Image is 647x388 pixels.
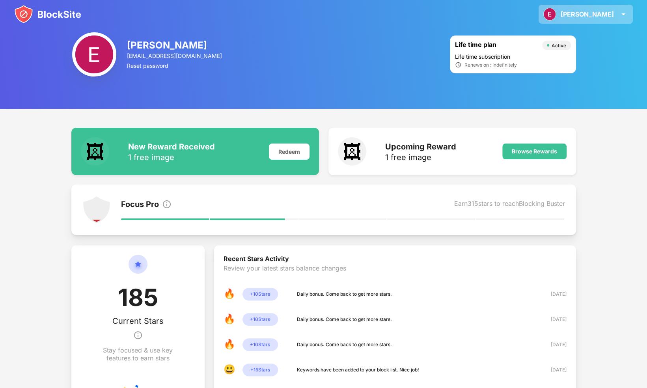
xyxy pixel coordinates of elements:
div: [EMAIL_ADDRESS][DOMAIN_NAME] [127,52,223,59]
div: 🔥 [224,288,236,300]
div: 🖼 [81,137,109,166]
div: + 10 Stars [242,313,278,326]
div: Life time subscription [455,53,571,60]
div: 🔥 [224,313,236,326]
div: 🔥 [224,338,236,351]
div: 1 free image [385,153,456,161]
img: circle-star.svg [129,255,147,283]
div: Focus Pro [121,200,159,211]
div: Life time plan [455,41,538,50]
div: [DATE] [539,366,567,374]
div: [DATE] [539,315,567,323]
div: + 10 Stars [242,338,278,351]
div: 😃 [224,364,236,376]
div: 1 free image [128,153,215,161]
div: Stay focused & use key features to earn stars [90,346,186,362]
div: Recent Stars Activity [224,255,567,264]
div: Active [552,43,566,48]
div: [DATE] [539,290,567,298]
div: [PERSON_NAME] [561,10,614,18]
div: Daily bonus. Come back to get more stars. [297,315,392,323]
div: Redeem [269,144,310,160]
img: ACg8ocJ8mvj-jvzsOewJsReY7oN9yVN0B-69hYpe6r4Y8VQj7bTzzw=s96-c [543,8,556,21]
div: Keywords have been added to your block list. Nice job! [297,366,419,374]
img: info.svg [162,200,172,209]
div: Review your latest stars balance changes [224,264,567,288]
div: + 15 Stars [242,364,278,376]
div: Reset password [127,62,223,69]
div: Daily bonus. Come back to get more stars. [297,290,392,298]
div: + 10 Stars [242,288,278,300]
div: Upcoming Reward [385,142,456,151]
div: [PERSON_NAME] [127,39,223,51]
img: clock_ic.svg [455,62,461,68]
div: Daily bonus. Come back to get more stars. [297,341,392,349]
img: ACg8ocJ8mvj-jvzsOewJsReY7oN9yVN0B-69hYpe6r4Y8VQj7bTzzw=s96-c [72,32,116,76]
div: Earn 315 stars to reach Blocking Buster [454,200,565,211]
img: info.svg [133,326,143,345]
div: Renews on : Indefinitely [464,62,517,68]
div: Browse Rewards [512,148,557,155]
div: 🖼 [338,137,366,166]
div: Current Stars [112,316,164,326]
div: [DATE] [539,341,567,349]
img: points-level-1.svg [82,196,111,224]
img: blocksite-icon.svg [14,5,81,24]
div: New Reward Received [128,142,215,151]
div: 185 [118,283,158,316]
